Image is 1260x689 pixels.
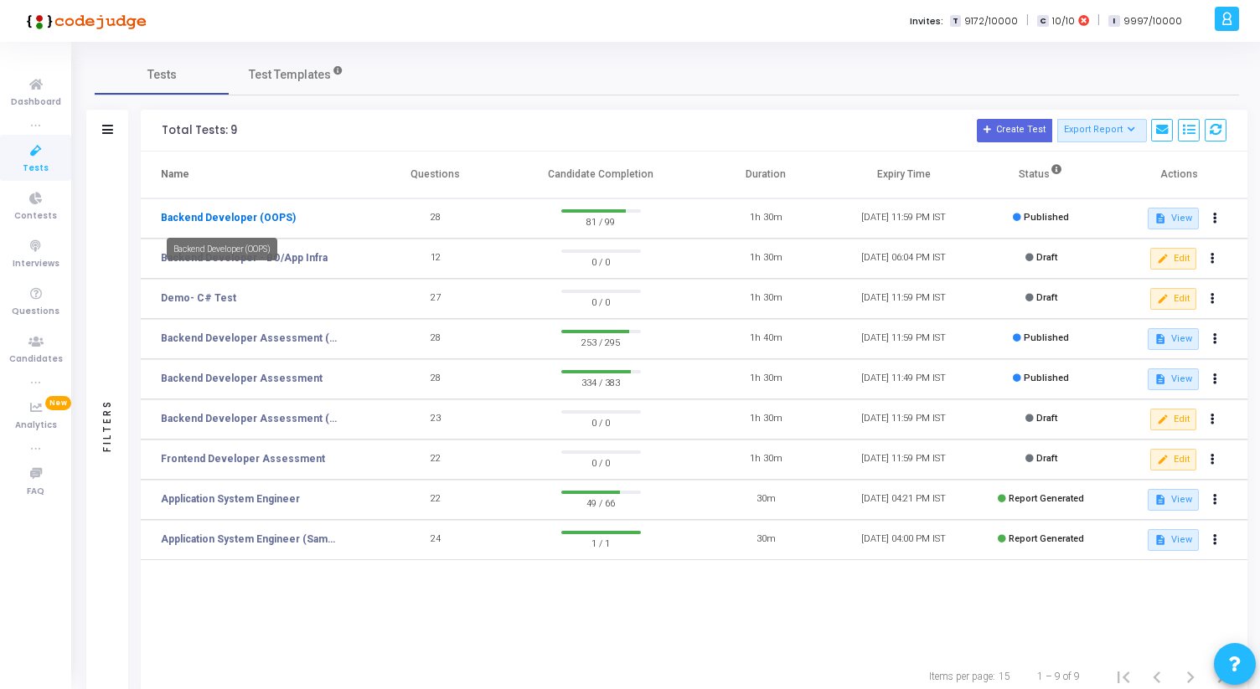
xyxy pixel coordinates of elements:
span: Analytics [15,419,57,433]
span: Published [1024,212,1069,223]
th: Status [973,152,1110,198]
td: 28 [367,319,504,359]
span: FAQ [27,485,44,499]
td: [DATE] 11:49 PM IST [834,359,972,399]
span: 9997/10000 [1123,14,1182,28]
button: Edit [1150,248,1196,270]
span: Published [1024,332,1069,343]
div: Items per page: [929,669,995,684]
a: Application System Engineer (Sample Test) [161,532,341,547]
td: 1h 30m [697,279,834,319]
span: Test Templates [249,66,331,84]
span: 0 / 0 [561,414,641,430]
div: Total Tests: 9 [162,124,237,137]
span: 253 / 295 [561,333,641,350]
div: 15 [999,669,1010,684]
td: 1h 30m [697,440,834,480]
td: 1h 40m [697,319,834,359]
span: 10/10 [1052,14,1075,28]
a: Frontend Developer Assessment [161,451,325,466]
td: [DATE] 11:59 PM IST [834,198,972,239]
mat-icon: description [1154,494,1166,506]
div: 1 – 9 of 9 [1037,669,1080,684]
span: Contests [14,209,57,224]
button: Edit [1150,288,1196,310]
td: 1h 30m [697,239,834,279]
td: [DATE] 06:04 PM IST [834,239,972,279]
label: Invites: [910,14,943,28]
button: Edit [1150,449,1196,470]
span: Interviews [13,257,59,271]
td: 24 [367,520,504,560]
span: 49 / 66 [561,494,641,511]
mat-icon: description [1154,213,1166,224]
span: Questions [12,305,59,319]
a: Demo- C# Test [161,291,236,306]
td: 28 [367,359,504,399]
td: [DATE] 11:59 PM IST [834,319,972,359]
mat-icon: description [1154,534,1166,546]
button: Edit [1150,409,1196,430]
mat-icon: edit [1157,293,1169,305]
td: 12 [367,239,504,279]
span: New [45,396,71,410]
td: 23 [367,399,504,440]
span: Dashboard [11,95,61,110]
span: | [1026,12,1029,29]
td: [DATE] 04:21 PM IST [834,480,972,520]
button: View [1148,208,1199,229]
th: Expiry Time [834,152,972,198]
span: Tests [147,66,177,84]
span: Candidates [9,352,63,367]
span: Report Generated [1009,493,1084,504]
span: Published [1024,373,1069,383]
th: Actions [1110,152,1247,198]
button: View [1148,489,1199,511]
span: I [1108,15,1119,28]
td: [DATE] 04:00 PM IST [834,520,972,560]
td: [DATE] 11:59 PM IST [834,279,972,319]
span: 81 / 99 [561,213,641,229]
span: 0 / 0 [561,293,641,310]
button: View [1148,529,1199,551]
span: C [1037,15,1048,28]
span: Draft [1036,453,1057,464]
td: 30m [697,520,834,560]
span: 1 / 1 [561,534,641,551]
a: Backend Developer Assessment (C# & .Net) [161,331,341,346]
span: 9172/10000 [964,14,1018,28]
td: 1h 30m [697,399,834,440]
td: 22 [367,440,504,480]
span: Draft [1036,413,1057,424]
div: Backend Developer (OOPS) [167,238,277,260]
td: [DATE] 11:59 PM IST [834,399,972,440]
img: logo [21,4,147,38]
span: 0 / 0 [561,454,641,470]
td: 22 [367,480,504,520]
span: Report Generated [1009,533,1084,544]
th: Name [141,152,367,198]
button: View [1148,368,1199,390]
mat-icon: edit [1157,414,1169,425]
button: Create Test [977,119,1052,142]
span: | [1097,12,1100,29]
td: 30m [697,480,834,520]
a: Backend Developer Assessment (C# & .Net) [161,411,341,426]
span: 0 / 0 [561,253,641,270]
button: Export Report [1057,119,1147,142]
mat-icon: description [1154,373,1166,385]
div: Filters [100,333,115,517]
span: Draft [1036,252,1057,263]
th: Candidate Completion [504,152,697,198]
mat-icon: description [1154,333,1166,345]
button: View [1148,328,1199,350]
td: 27 [367,279,504,319]
td: [DATE] 11:59 PM IST [834,440,972,480]
td: 1h 30m [697,359,834,399]
th: Questions [367,152,504,198]
td: 28 [367,198,504,239]
mat-icon: edit [1157,253,1169,265]
span: Tests [23,162,49,176]
td: 1h 30m [697,198,834,239]
span: T [950,15,961,28]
